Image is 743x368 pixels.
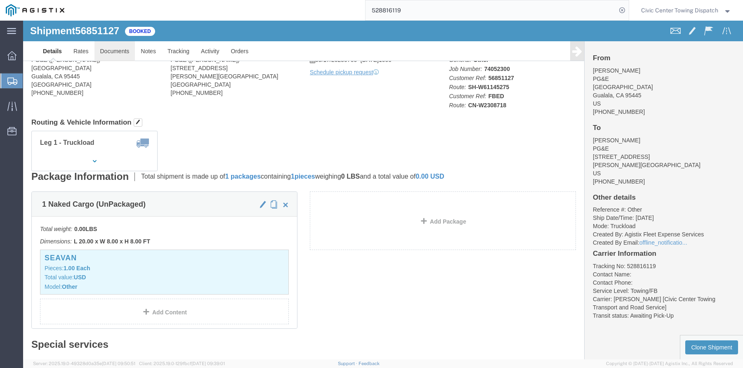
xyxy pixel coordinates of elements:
[641,5,732,15] button: Civic Center Towing Dispatch
[606,360,733,367] span: Copyright © [DATE]-[DATE] Agistix Inc., All Rights Reserved
[33,361,135,366] span: Server: 2025.19.0-49328d0a35e
[641,6,718,15] span: Civic Center Towing Dispatch
[359,361,380,366] a: Feedback
[23,21,743,359] iframe: FS Legacy Container
[366,0,616,20] input: Search for shipment number, reference number
[191,361,225,366] span: [DATE] 09:39:01
[6,4,64,17] img: logo
[102,361,135,366] span: [DATE] 09:50:51
[139,361,225,366] span: Client: 2025.19.0-129fbcf
[338,361,359,366] a: Support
